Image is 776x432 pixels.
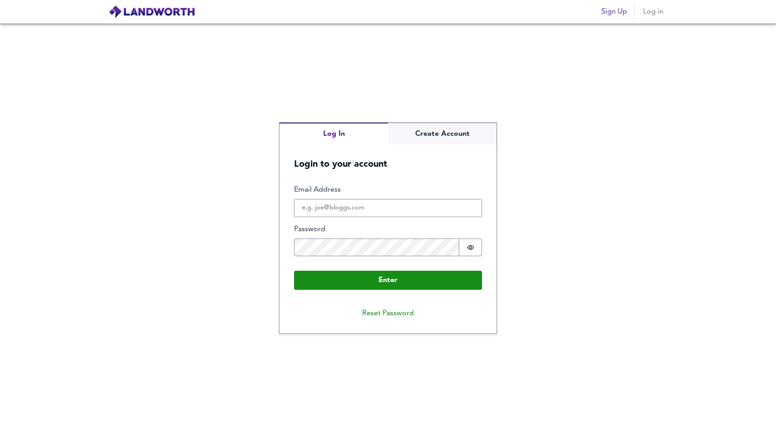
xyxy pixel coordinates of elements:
button: Sign Up [598,3,631,21]
span: Sign Up [601,5,627,18]
button: Show password [459,238,482,257]
button: Log In [280,123,388,145]
label: Email Address [294,185,482,195]
button: Create Account [388,123,496,145]
button: Reset Password [355,304,421,323]
img: logo [108,5,195,19]
h5: Login to your account [280,144,496,170]
button: Enter [294,271,482,290]
button: Log in [638,3,668,21]
span: Log in [642,5,664,18]
label: Password [294,224,482,235]
input: e.g. joe@bloggs.com [294,199,482,217]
